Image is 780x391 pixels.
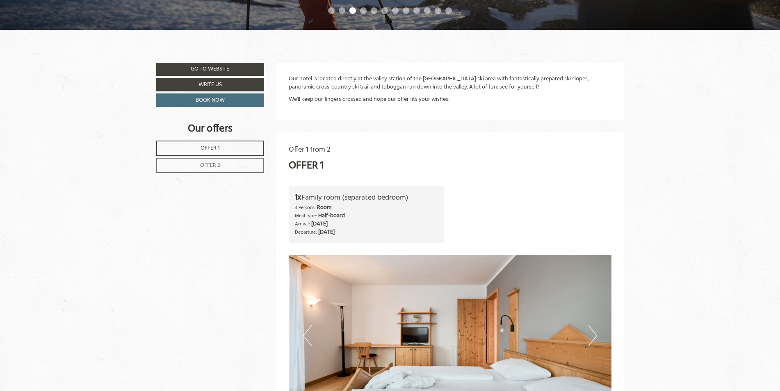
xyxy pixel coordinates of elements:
small: Departure: [295,228,317,236]
b: 1x [295,191,301,204]
p: Our hotel is located directly at the valley station of the [GEOGRAPHIC_DATA] ski area with fantas... [289,75,612,91]
div: Family room (separated bedroom) [295,192,438,204]
a: Book now [156,93,264,107]
div: Wellness Sporthotel Ratschings [12,23,82,29]
div: [DATE] [148,6,175,19]
p: We'll keep our fingers crossed and hope our offer fits your wishes: [289,95,612,104]
a: Write us [156,78,264,91]
small: Meal type: [295,212,317,220]
small: 3 Persons: [295,204,316,211]
span: Offer 2 [200,161,220,170]
div: Offer 1 [289,158,324,173]
div: Our offers [156,121,264,136]
b: [DATE] [311,219,328,229]
small: Arrival: [295,220,310,228]
a: Go to website [156,63,264,76]
b: Half-board [318,211,345,221]
button: Next [588,325,597,346]
b: Room [317,203,331,212]
button: Previous [303,325,312,346]
span: Offer 1 [201,143,220,153]
button: Send [285,217,323,230]
div: Hello, how can we help you? [6,22,86,44]
span: Offer 1 from 2 [289,144,331,156]
b: [DATE] [318,227,335,237]
small: 13:44 [12,37,82,42]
